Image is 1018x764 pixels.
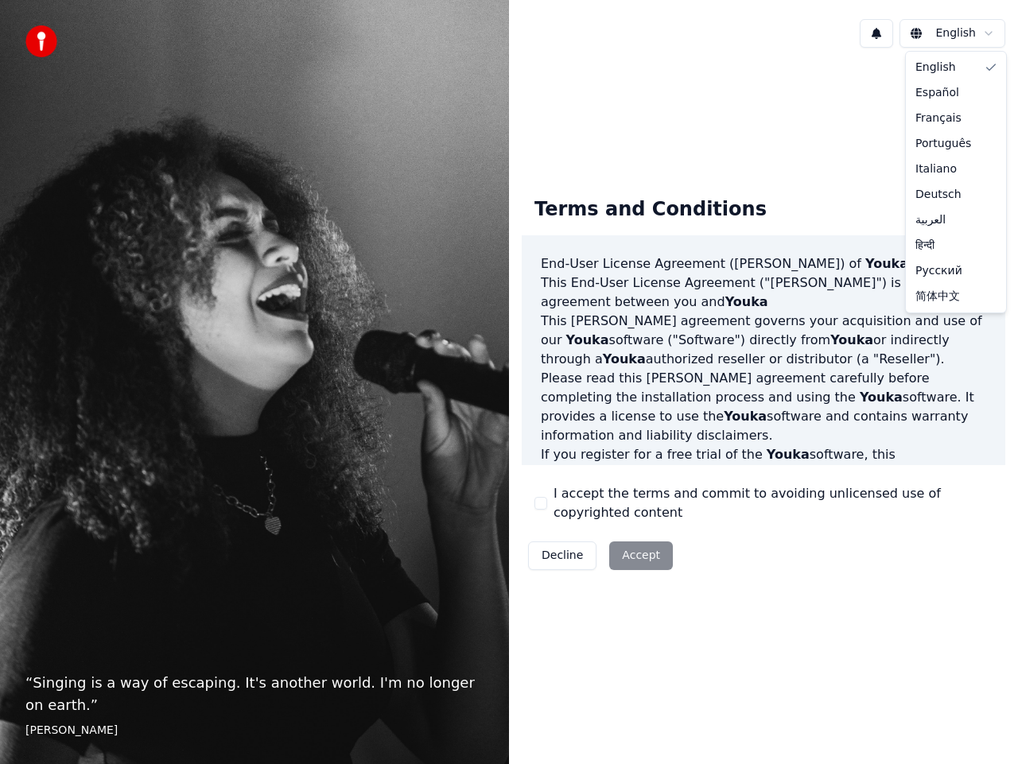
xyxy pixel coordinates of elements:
span: 简体中文 [915,289,960,304]
span: Deutsch [915,187,962,203]
span: Português [915,136,971,152]
span: Español [915,85,959,101]
span: Italiano [915,161,957,177]
span: हिन्दी [915,238,934,254]
span: English [915,60,956,76]
span: Русский [915,263,962,279]
span: Français [915,111,962,126]
span: العربية [915,212,946,228]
